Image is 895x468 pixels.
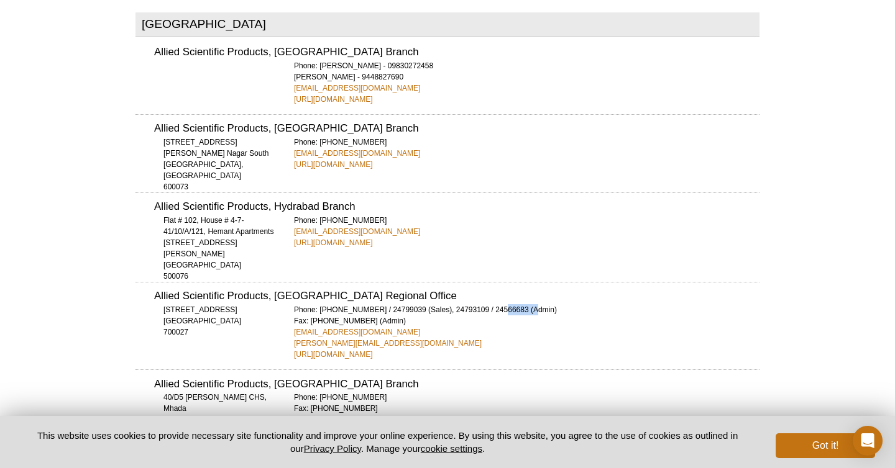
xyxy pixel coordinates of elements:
h3: Allied Scientific Products, [GEOGRAPHIC_DATA] Branch [154,124,760,134]
button: Got it! [776,433,875,458]
div: Open Intercom Messenger [853,426,883,456]
a: [EMAIL_ADDRESS][DOMAIN_NAME] [294,226,420,237]
a: [URL][DOMAIN_NAME] [294,237,373,248]
a: [EMAIL_ADDRESS][DOMAIN_NAME] [294,148,420,159]
div: Phone: [PERSON_NAME] - 09830272458 [PERSON_NAME] - 9448827690 [294,60,760,105]
div: Flat # 102, House # 4-7-41/10/A/121, Hemant Apartments [STREET_ADDRESS][PERSON_NAME] [GEOGRAPHIC_... [154,215,278,282]
a: [URL][DOMAIN_NAME] [294,349,373,360]
h2: [GEOGRAPHIC_DATA] [135,12,760,37]
h3: Allied Scientific Products, [GEOGRAPHIC_DATA] Regional Office [154,291,760,302]
a: [EMAIL_ADDRESS][DOMAIN_NAME] [294,414,420,425]
div: [STREET_ADDRESS] [GEOGRAPHIC_DATA] 700027 [154,304,278,338]
a: [EMAIL_ADDRESS][DOMAIN_NAME] [294,83,420,94]
div: Phone: [PHONE_NUMBER] Fax: [PHONE_NUMBER] [294,392,760,436]
h3: Allied Scientific Products, [GEOGRAPHIC_DATA] Branch [154,379,760,390]
a: [URL][DOMAIN_NAME] [294,159,373,170]
h3: Allied Scientific Products, [GEOGRAPHIC_DATA] Branch [154,47,760,58]
button: cookie settings [421,443,482,454]
div: Phone: [PHONE_NUMBER] [294,137,760,170]
div: [STREET_ADDRESS] [PERSON_NAME] Nagar South [GEOGRAPHIC_DATA], [GEOGRAPHIC_DATA] 600073 [154,137,278,192]
a: [URL][DOMAIN_NAME] [294,94,373,105]
div: Phone: [PHONE_NUMBER] / 24799039 (Sales), 24793109 / 24566683 (Admin) Fax: [PHONE_NUMBER] (Admin) [294,304,760,360]
a: Privacy Policy [304,443,361,454]
a: [EMAIL_ADDRESS][DOMAIN_NAME][PERSON_NAME][EMAIL_ADDRESS][DOMAIN_NAME] [294,326,482,349]
h3: Allied Scientific Products, Hydrabad Branch [154,202,760,212]
p: This website uses cookies to provide necessary site functionality and improve your online experie... [20,429,755,455]
div: Phone: [PHONE_NUMBER] [294,215,760,248]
